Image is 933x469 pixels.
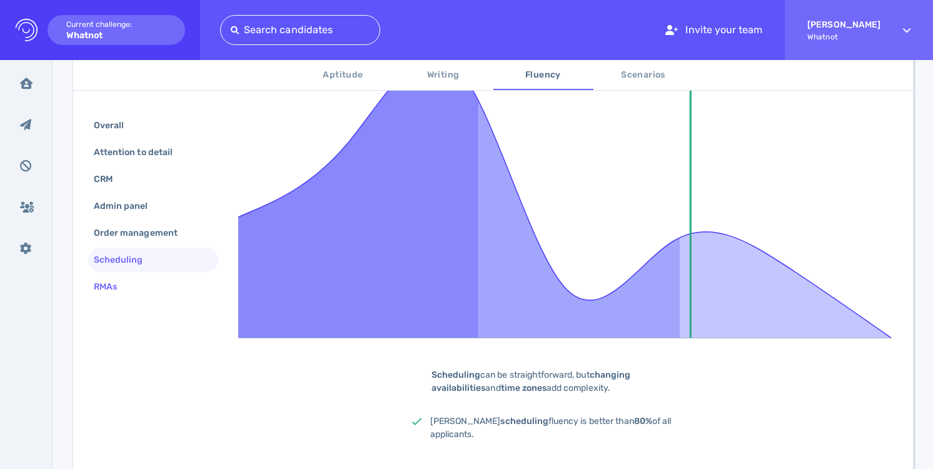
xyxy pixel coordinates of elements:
span: Scenarios [601,68,686,83]
div: Overall [91,116,139,134]
b: scheduling [500,416,548,426]
b: time zones [501,383,547,393]
span: [PERSON_NAME] fluency is better than of all applicants. [430,416,672,440]
strong: [PERSON_NAME] [807,19,880,30]
div: Attention to detail [91,143,188,161]
div: can be straightforward, but and add complexity. [412,368,725,395]
div: Admin panel [91,197,163,215]
b: Scheduling [431,370,481,380]
span: Aptitude [301,68,386,83]
div: CRM [91,170,128,188]
span: Whatnot [807,33,880,41]
div: Order management [91,224,193,242]
b: 80% [634,416,652,426]
span: Writing [401,68,486,83]
span: Fluency [501,68,586,83]
div: Scheduling [91,251,158,269]
div: RMAs [91,278,132,296]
